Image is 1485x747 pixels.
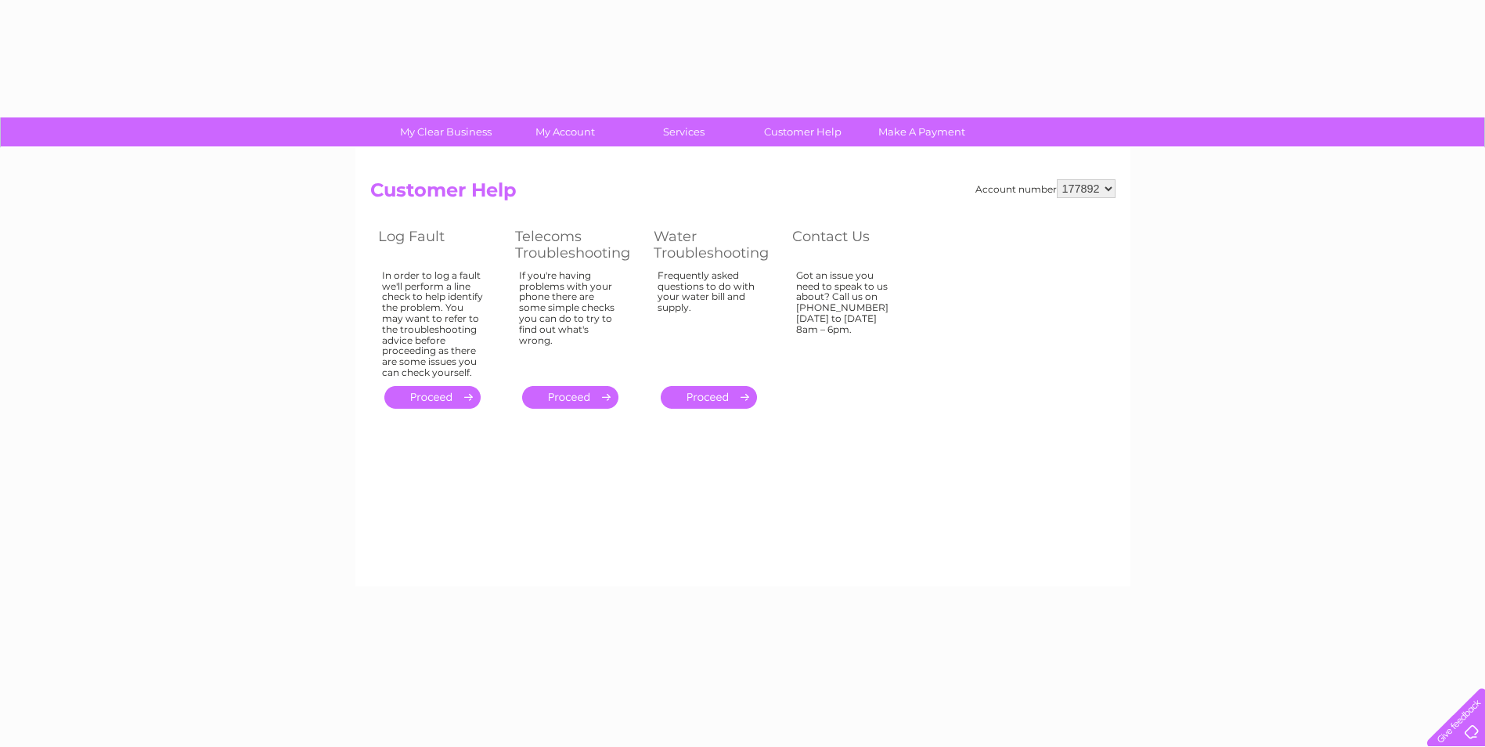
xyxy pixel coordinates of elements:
[370,224,507,265] th: Log Fault
[384,386,481,409] a: .
[857,117,986,146] a: Make A Payment
[658,270,761,372] div: Frequently asked questions to do with your water bill and supply.
[975,179,1116,198] div: Account number
[738,117,867,146] a: Customer Help
[646,224,784,265] th: Water Troubleshooting
[500,117,629,146] a: My Account
[784,224,921,265] th: Contact Us
[522,386,618,409] a: .
[519,270,622,372] div: If you're having problems with your phone there are some simple checks you can do to try to find ...
[796,270,898,372] div: Got an issue you need to speak to us about? Call us on [PHONE_NUMBER] [DATE] to [DATE] 8am – 6pm.
[661,386,757,409] a: .
[370,179,1116,209] h2: Customer Help
[619,117,748,146] a: Services
[382,270,484,378] div: In order to log a fault we'll perform a line check to help identify the problem. You may want to ...
[507,224,646,265] th: Telecoms Troubleshooting
[381,117,510,146] a: My Clear Business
